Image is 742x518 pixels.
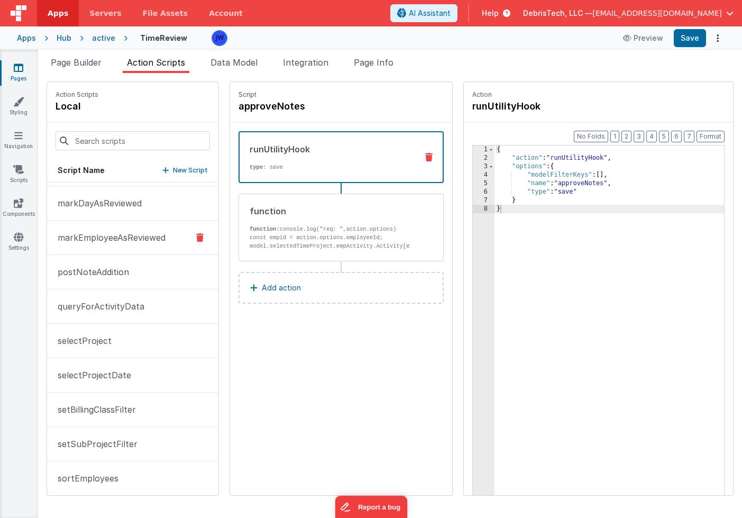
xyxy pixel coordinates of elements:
[473,146,494,154] div: 1
[390,4,457,22] button: AI Assistant
[482,8,499,19] span: Help
[51,300,144,313] p: queryForActivityData
[210,57,258,68] span: Data Model
[47,221,218,255] button: markEmployeeAsReviewed
[239,99,397,114] h4: approveNotes
[17,33,36,43] div: Apps
[212,31,227,46] img: 23adb14d0faf661716b67b8c6cad4d07
[250,143,409,156] div: runUtilityHook
[262,281,301,294] p: Add action
[472,90,725,99] p: Action
[51,403,136,416] p: setBillingClassFilter
[47,289,218,324] button: queryForActivityData
[684,131,694,142] button: 7
[239,272,444,304] button: Add action
[173,165,208,176] p: New Script
[473,196,494,205] div: 7
[250,226,280,232] strong: function:
[697,131,725,142] button: Format
[409,8,451,19] span: AI Assistant
[162,165,208,176] button: New Script
[239,90,444,99] p: Script
[592,8,722,19] span: [EMAIL_ADDRESS][DOMAIN_NAME]
[47,324,218,358] button: selectProject
[57,33,71,43] div: Hub
[473,171,494,179] div: 4
[89,8,121,19] span: Servers
[58,165,105,176] h5: Script Name
[574,131,608,142] button: No Folds
[283,57,328,68] span: Integration
[51,369,131,381] p: selectProjectDate
[48,8,68,19] span: Apps
[250,163,409,171] p: : save
[621,131,631,142] button: 2
[473,162,494,171] div: 3
[472,99,631,114] h4: runUtilityHook
[47,186,218,221] button: markDayAsReviewed
[354,57,393,68] span: Page Info
[473,179,494,188] div: 5
[47,393,218,427] button: setBillingClassFilter
[335,496,407,518] iframe: Marker.io feedback button
[47,461,218,496] button: sortEmployees
[47,255,218,289] button: postNoteAddition
[51,334,112,347] p: selectProject
[646,131,657,142] button: 4
[250,164,263,170] strong: type
[51,57,102,68] span: Page Builder
[47,427,218,461] button: setSubProjectFilter
[610,131,619,142] button: 1
[523,8,592,19] span: DebrisTech, LLC —
[473,205,494,213] div: 8
[56,90,98,99] p: Action Scripts
[143,8,188,19] span: File Assets
[127,57,185,68] span: Action Scripts
[51,266,129,278] p: postNoteAddition
[140,34,187,42] h4: TimeReview
[710,31,725,46] button: Options
[51,231,166,244] p: markEmployeeAsReviewed
[92,33,115,43] div: active
[634,131,644,142] button: 3
[617,30,670,47] button: Preview
[250,225,409,259] p: console.log("req: ",action.options) const empid = action.options.employeeId; model.selectedTimePr...
[659,131,669,142] button: 5
[674,29,706,47] button: Save
[671,131,682,142] button: 6
[51,472,118,485] p: sortEmployees
[51,197,142,210] p: markDayAsReviewed
[473,188,494,196] div: 6
[56,131,210,150] input: Search scripts
[250,205,409,217] div: function
[523,8,734,19] button: DebrisTech, LLC — [EMAIL_ADDRESS][DOMAIN_NAME]
[473,154,494,162] div: 2
[51,438,138,450] p: setSubProjectFilter
[56,99,98,114] h4: local
[47,358,218,393] button: selectProjectDate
